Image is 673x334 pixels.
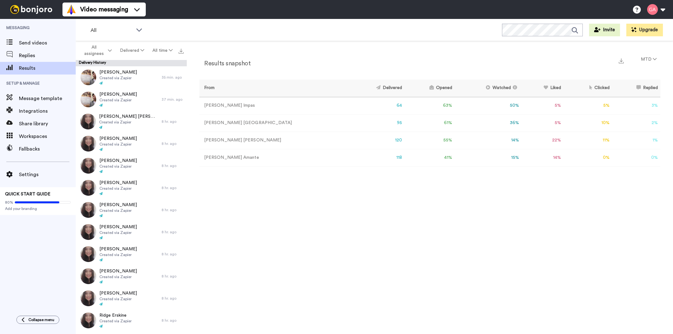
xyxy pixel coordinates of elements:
[148,45,177,56] button: All time
[162,163,184,168] div: 8 hr. ago
[99,180,137,186] span: [PERSON_NAME]
[162,207,184,212] div: 8 hr. ago
[76,88,187,110] a: [PERSON_NAME]Created via Zapier37 min. ago
[564,132,612,149] td: 11 %
[564,97,612,114] td: 5 %
[19,39,76,47] span: Send videos
[80,268,96,284] img: 267ad37a-6752-40c2-a460-833ba85318b5-thumb.jpg
[99,186,137,191] span: Created via Zapier
[76,155,187,177] a: [PERSON_NAME]Created via Zapier8 hr. ago
[455,80,522,97] th: Watched
[404,114,455,132] td: 61 %
[5,192,50,196] span: QUICK START GUIDE
[80,246,96,262] img: a8d85061-5ce4-4e6b-8dd7-8f0bef7cf167-thumb.jpg
[162,274,184,279] div: 8 hr. ago
[80,92,96,107] img: c553757f-3d52-4a07-8949-b48b4b0e2efa-thumb.jpg
[99,164,137,169] span: Created via Zapier
[76,60,187,66] div: Delivery History
[349,149,404,166] td: 118
[5,206,71,211] span: Add your branding
[80,224,96,240] img: 3768266a-cff0-45bd-a077-198af44c2c18-thumb.jpg
[619,58,624,63] img: export.svg
[564,114,612,132] td: 10 %
[80,136,96,152] img: 87e0e722-d77c-4466-9d00-6cbc841ed72d-thumb.jpg
[162,185,184,190] div: 8 hr. ago
[199,132,349,149] td: [PERSON_NAME] [PERSON_NAME]
[349,132,404,149] td: 120
[19,107,76,115] span: Integrations
[455,97,522,114] td: 50 %
[80,180,96,196] img: 9f251e0f-91a4-4f11-92e7-48aecd64d9bd-thumb.jpg
[349,80,404,97] th: Delivered
[76,177,187,199] a: [PERSON_NAME]Created via Zapier8 hr. ago
[116,45,148,56] button: Delivered
[626,24,663,36] button: Upgrade
[99,98,137,103] span: Created via Zapier
[199,80,349,97] th: From
[455,149,522,166] td: 15 %
[99,252,137,257] span: Created via Zapier
[19,133,76,140] span: Workspaces
[199,60,251,67] h2: Results snapshot
[80,290,96,306] img: 00ea523f-b26b-41ae-9ed5-e4506862d730-thumb.jpg
[5,200,13,205] span: 80%
[455,114,522,132] td: 36 %
[564,149,612,166] td: 0 %
[80,5,128,14] span: Video messaging
[19,95,76,102] span: Message template
[637,54,660,65] button: MTD
[99,75,137,81] span: Created via Zapier
[199,114,349,132] td: [PERSON_NAME] [GEOGRAPHIC_DATA]
[404,149,455,166] td: 41 %
[19,145,76,153] span: Fallbacks
[76,243,187,265] a: [PERSON_NAME]Created via Zapier8 hr. ago
[162,318,184,323] div: 8 hr. ago
[612,97,660,114] td: 3 %
[179,49,184,54] img: export.svg
[162,230,184,235] div: 8 hr. ago
[99,202,137,208] span: [PERSON_NAME]
[99,208,137,213] span: Created via Zapier
[612,132,660,149] td: 1 %
[162,141,184,146] div: 8 hr. ago
[76,110,187,133] a: [PERSON_NAME] [PERSON_NAME]Created via Zapier8 hr. ago
[522,97,564,114] td: 5 %
[522,80,564,97] th: Liked
[80,202,96,218] img: 2bfacacc-db16-42bd-9595-22f94121d732-thumb.jpg
[99,120,158,125] span: Created via Zapier
[99,274,137,279] span: Created via Zapier
[76,265,187,287] a: [PERSON_NAME]Created via Zapier8 hr. ago
[522,132,564,149] td: 22 %
[99,113,158,120] span: [PERSON_NAME] [PERSON_NAME]
[80,158,96,174] img: 100b187f-9da4-4251-a8ab-9958a3b5ee45-thumb.jpg
[91,27,133,34] span: All
[162,119,184,124] div: 8 hr. ago
[80,114,96,129] img: 4a1c0c67-e3b4-4523-906e-c826c827014b-thumb.jpg
[589,24,620,36] button: Invite
[99,230,137,235] span: Created via Zapier
[19,64,76,72] span: Results
[76,66,187,88] a: [PERSON_NAME]Created via Zapier35 min. ago
[404,97,455,114] td: 63 %
[77,42,116,59] button: All assignees
[80,313,96,328] img: 2a199c98-aa2b-4b00-a5cd-5d1ea8af3e29-thumb.jpg
[16,316,59,324] button: Collapse menu
[99,69,137,75] span: [PERSON_NAME]
[99,142,137,147] span: Created via Zapier
[81,44,107,57] span: All assignees
[404,80,455,97] th: Opened
[99,224,137,230] span: [PERSON_NAME]
[99,135,137,142] span: [PERSON_NAME]
[19,52,76,59] span: Replies
[99,312,132,319] span: Ridge Erskine
[349,97,404,114] td: 64
[162,296,184,301] div: 8 hr. ago
[99,296,137,301] span: Created via Zapier
[612,114,660,132] td: 2 %
[522,149,564,166] td: 14 %
[99,319,132,324] span: Created via Zapier
[76,133,187,155] a: [PERSON_NAME]Created via Zapier8 hr. ago
[19,120,76,128] span: Share library
[199,149,349,166] td: [PERSON_NAME] Amante
[66,4,76,15] img: vm-color.svg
